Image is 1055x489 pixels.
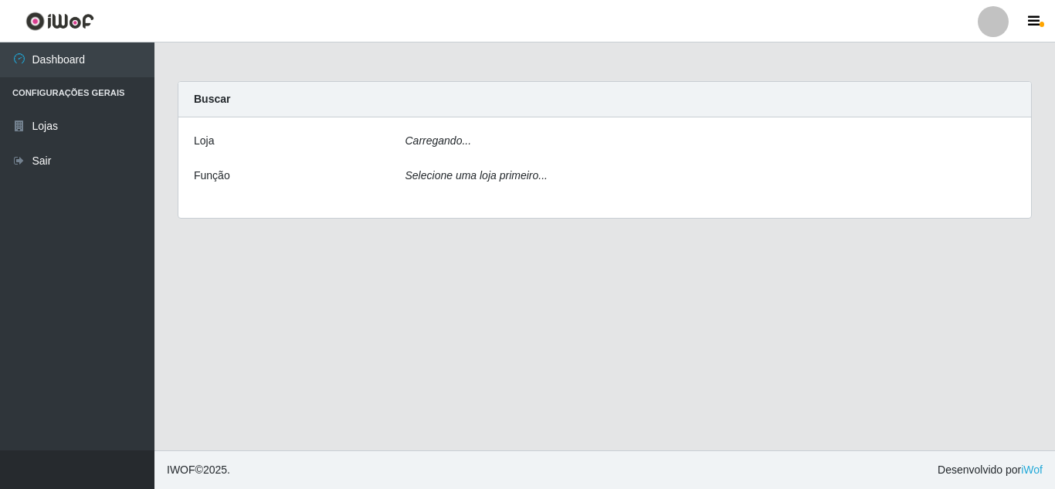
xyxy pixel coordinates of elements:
[194,168,230,184] label: Função
[194,93,230,105] strong: Buscar
[167,462,230,478] span: © 2025 .
[25,12,94,31] img: CoreUI Logo
[405,134,472,147] i: Carregando...
[1021,464,1043,476] a: iWof
[167,464,195,476] span: IWOF
[405,169,548,182] i: Selecione uma loja primeiro...
[938,462,1043,478] span: Desenvolvido por
[194,133,214,149] label: Loja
